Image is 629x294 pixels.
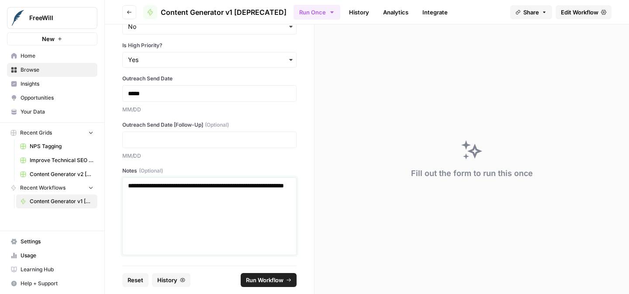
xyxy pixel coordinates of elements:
label: Is High Priority? [122,42,297,49]
label: Outreach Send Date [122,75,297,83]
span: Recent Workflows [20,184,66,192]
a: History [344,5,374,19]
a: Learning Hub [7,263,97,277]
a: Your Data [7,105,97,119]
span: Usage [21,252,93,259]
a: Home [7,49,97,63]
label: Outreach Send Date [Follow-Up] [122,121,297,129]
span: (Optional) [205,121,229,129]
span: Share [523,8,539,17]
span: Reset [128,276,143,284]
span: (Optional) [139,167,163,175]
span: History [157,276,177,284]
button: New [7,32,97,45]
a: Usage [7,249,97,263]
span: Content Generator v1 [DEPRECATED] [161,7,287,17]
button: History [152,273,190,287]
p: MM/DD [122,152,297,160]
span: Browse [21,66,93,74]
label: Notes [122,167,297,175]
span: Content Generator v2 [DRAFT] Test [30,170,93,178]
div: Fill out the form to run this once [411,167,533,180]
a: Insights [7,77,97,91]
a: Edit Workflow [556,5,612,19]
img: FreeWill Logo [10,10,26,26]
button: Share [510,5,552,19]
span: Edit Workflow [561,8,598,17]
span: Settings [21,238,93,246]
input: No [128,22,291,31]
button: Recent Workflows [7,181,97,194]
span: Your Data [21,108,93,116]
span: Content Generator v1 [DEPRECATED] [30,197,93,205]
p: MM/DD [122,105,297,114]
span: Run Workflow [246,276,283,284]
span: FreeWill [29,14,82,22]
span: Improve Technical SEO for Page [30,156,93,164]
span: Recent Grids [20,129,52,137]
a: NPS Tagging [16,139,97,153]
a: Improve Technical SEO for Page [16,153,97,167]
button: Help + Support [7,277,97,291]
span: Insights [21,80,93,88]
button: Run Once [294,5,340,20]
a: Integrate [417,5,453,19]
a: Content Generator v1 [DEPRECATED] [143,5,287,19]
span: Help + Support [21,280,93,287]
span: Learning Hub [21,266,93,273]
span: Home [21,52,93,60]
button: Workspace: FreeWill [7,7,97,29]
span: NPS Tagging [30,142,93,150]
span: Opportunities [21,94,93,102]
a: Settings [7,235,97,249]
input: Yes [128,55,291,64]
button: Reset [122,273,149,287]
a: Content Generator v1 [DEPRECATED] [16,194,97,208]
button: Recent Grids [7,126,97,139]
a: Opportunities [7,91,97,105]
span: New [42,35,55,43]
a: Content Generator v2 [DRAFT] Test [16,167,97,181]
button: Run Workflow [241,273,297,287]
a: Browse [7,63,97,77]
a: Analytics [378,5,414,19]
